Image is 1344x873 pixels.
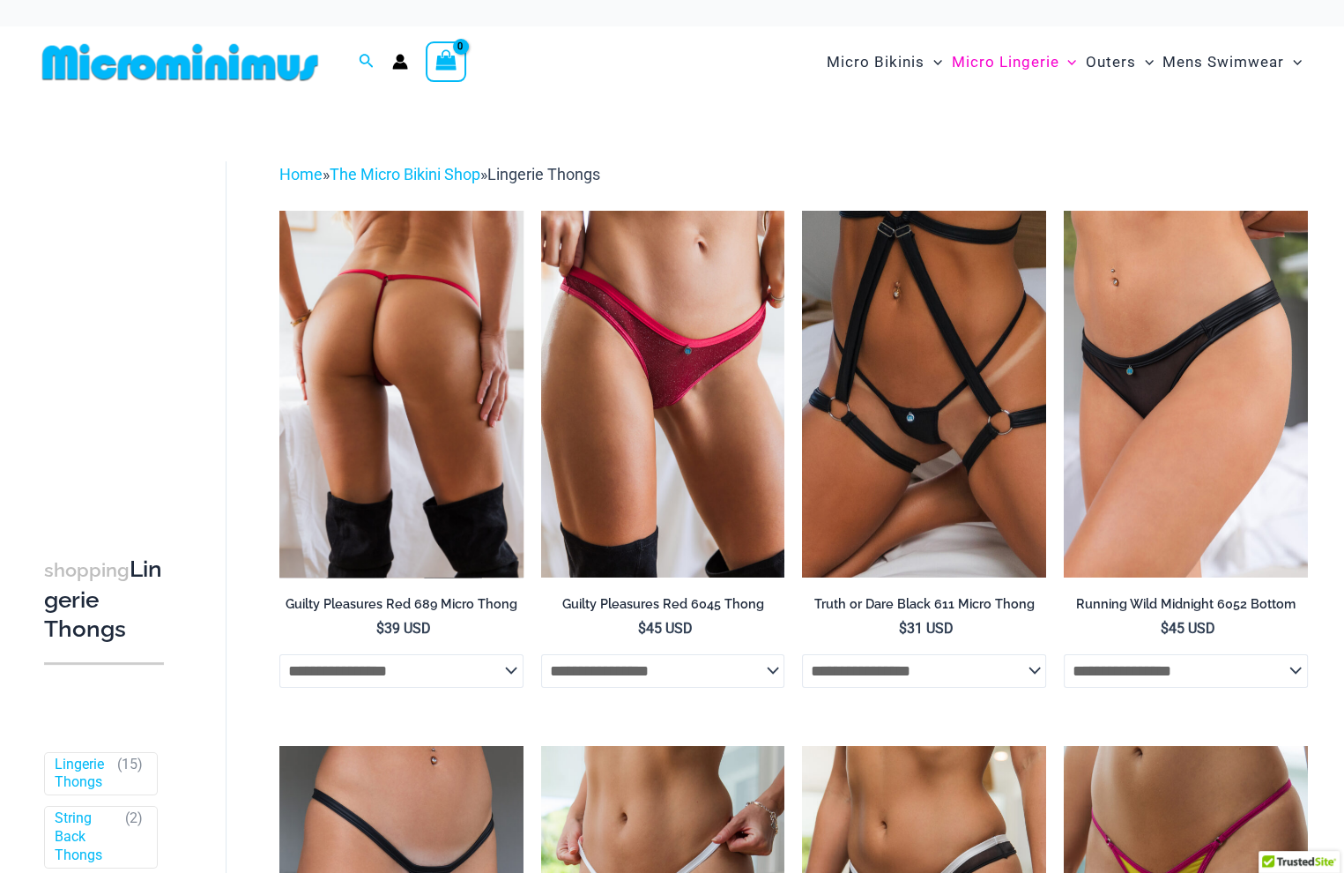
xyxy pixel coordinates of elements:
[1284,40,1302,85] span: Menu Toggle
[541,211,785,577] a: Guilty Pleasures Red 6045 Thong 01Guilty Pleasures Red 6045 Thong 02Guilty Pleasures Red 6045 Tho...
[1158,35,1306,89] a: Mens SwimwearMenu ToggleMenu Toggle
[899,620,954,637] bdi: 31 USD
[1064,211,1308,577] a: Running Wild Midnight 6052 Bottom 01Running Wild Midnight 1052 Top 6052 Bottom 05Running Wild Mid...
[1086,40,1136,85] span: Outers
[1058,40,1076,85] span: Menu Toggle
[1161,620,1215,637] bdi: 45 USD
[55,756,109,793] a: Lingerie Thongs
[827,40,924,85] span: Micro Bikinis
[802,596,1046,613] h2: Truth or Dare Black 611 Micro Thong
[637,620,692,637] bdi: 45 USD
[1081,35,1158,89] a: OutersMenu ToggleMenu Toggle
[426,41,466,82] a: View Shopping Cart, empty
[359,51,375,73] a: Search icon link
[55,810,117,864] a: String Back Thongs
[802,211,1046,577] a: Truth or Dare Black Micro 02Truth or Dare Black 1905 Bodysuit 611 Micro 12Truth or Dare Black 190...
[899,620,907,637] span: $
[279,165,323,183] a: Home
[125,810,143,864] span: ( )
[44,147,203,500] iframe: TrustedSite Certified
[947,35,1080,89] a: Micro LingerieMenu ToggleMenu Toggle
[330,165,480,183] a: The Micro Bikini Shop
[279,596,523,613] h2: Guilty Pleasures Red 689 Micro Thong
[35,42,325,82] img: MM SHOP LOGO FLAT
[822,35,947,89] a: Micro BikinisMenu ToggleMenu Toggle
[44,559,130,581] span: shopping
[1064,596,1308,619] a: Running Wild Midnight 6052 Bottom
[541,596,785,619] a: Guilty Pleasures Red 6045 Thong
[924,40,942,85] span: Menu Toggle
[44,555,164,645] h3: Lingerie Thongs
[279,211,523,577] a: Guilty Pleasures Red 689 Micro 01Guilty Pleasures Red 689 Micro 02Guilty Pleasures Red 689 Micro 02
[279,211,523,577] img: Guilty Pleasures Red 689 Micro 02
[279,165,600,183] span: » »
[1136,40,1154,85] span: Menu Toggle
[130,810,137,826] span: 2
[951,40,1058,85] span: Micro Lingerie
[117,756,143,793] span: ( )
[541,211,785,577] img: Guilty Pleasures Red 6045 Thong 01
[802,211,1046,577] img: Truth or Dare Black Micro 02
[122,756,137,772] span: 15
[802,596,1046,619] a: Truth or Dare Black 611 Micro Thong
[820,33,1309,92] nav: Site Navigation
[1161,620,1169,637] span: $
[1162,40,1284,85] span: Mens Swimwear
[541,596,785,613] h2: Guilty Pleasures Red 6045 Thong
[487,165,600,183] span: Lingerie Thongs
[1064,211,1308,577] img: Running Wild Midnight 6052 Bottom 01
[279,596,523,619] a: Guilty Pleasures Red 689 Micro Thong
[376,620,431,637] bdi: 39 USD
[637,620,645,637] span: $
[1064,596,1308,613] h2: Running Wild Midnight 6052 Bottom
[376,620,384,637] span: $
[392,54,408,70] a: Account icon link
